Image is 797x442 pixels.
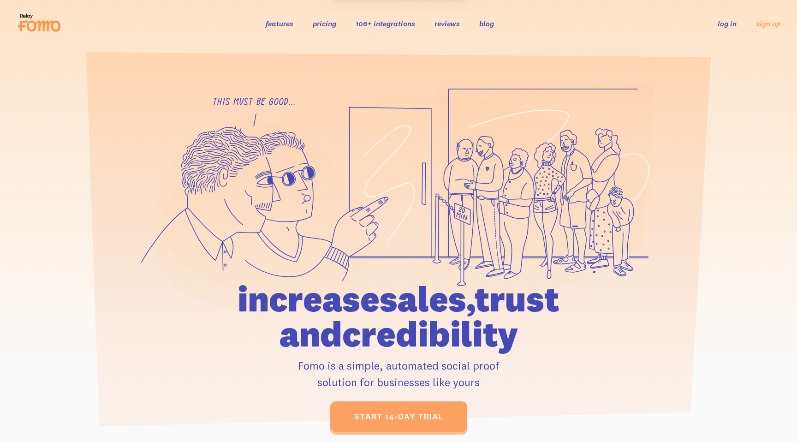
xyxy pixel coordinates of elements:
[756,19,780,29] a: sign up
[313,19,336,28] a: pricing
[185,281,612,352] h1: increase sales, trust and credibility
[479,19,494,28] a: blog
[330,401,467,432] a: start 14-day trial
[718,19,737,28] a: log in
[185,357,612,390] p: Fomo is a simple, automated social proof solution for businesses like yours
[356,19,415,28] a: 106+ integrations
[266,19,293,28] a: features
[434,19,460,28] a: reviews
